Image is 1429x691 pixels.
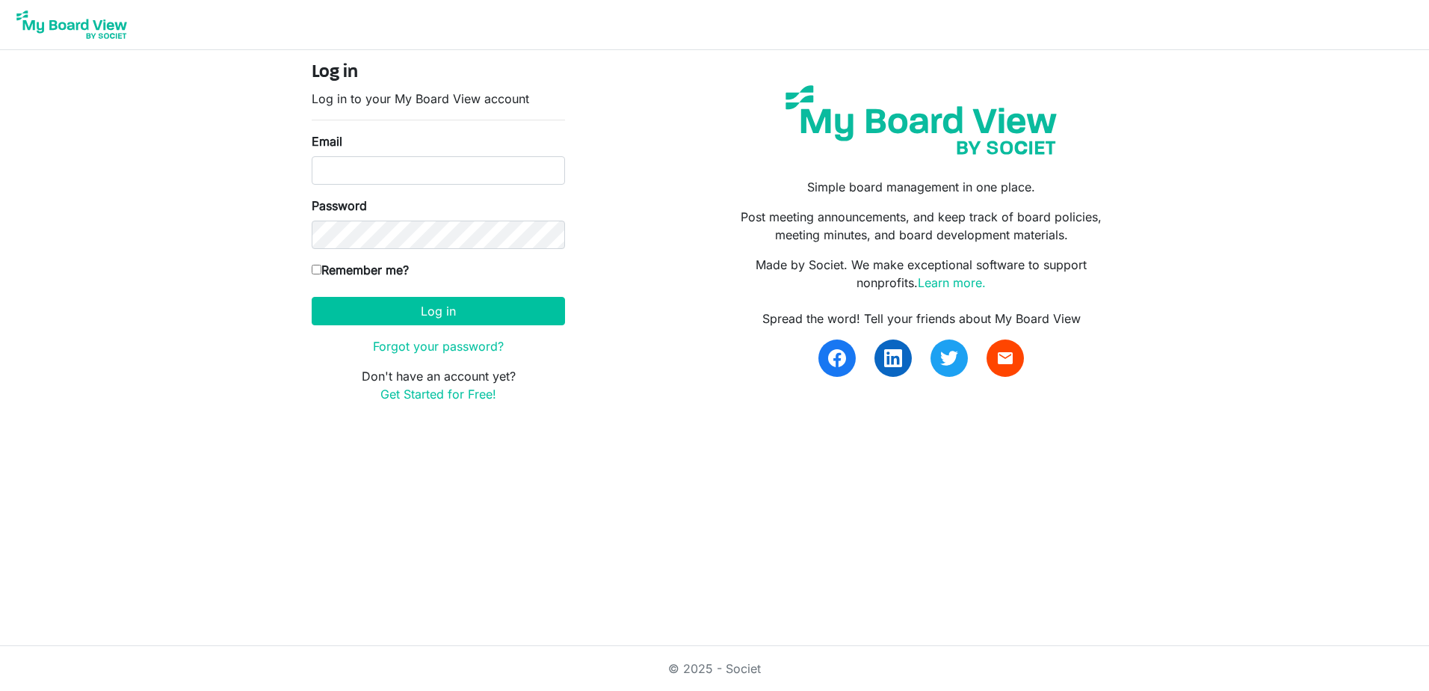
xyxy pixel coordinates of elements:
[312,297,565,325] button: Log in
[12,6,132,43] img: My Board View Logo
[940,349,958,367] img: twitter.svg
[918,275,986,290] a: Learn more.
[987,340,1024,377] a: email
[373,339,504,354] a: Forgot your password?
[312,62,565,84] h4: Log in
[726,208,1117,244] p: Post meeting announcements, and keep track of board policies, meeting minutes, and board developm...
[884,349,902,367] img: linkedin.svg
[668,661,761,676] a: © 2025 - Societ
[726,256,1117,292] p: Made by Societ. We make exceptional software to support nonprofits.
[774,74,1068,166] img: my-board-view-societ.svg
[726,310,1117,328] div: Spread the word! Tell your friends about My Board View
[312,265,321,274] input: Remember me?
[380,387,496,402] a: Get Started for Free!
[996,349,1014,367] span: email
[726,178,1117,196] p: Simple board management in one place.
[828,349,846,367] img: facebook.svg
[312,367,565,403] p: Don't have an account yet?
[312,261,409,279] label: Remember me?
[312,197,367,215] label: Password
[312,132,342,150] label: Email
[312,90,565,108] p: Log in to your My Board View account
